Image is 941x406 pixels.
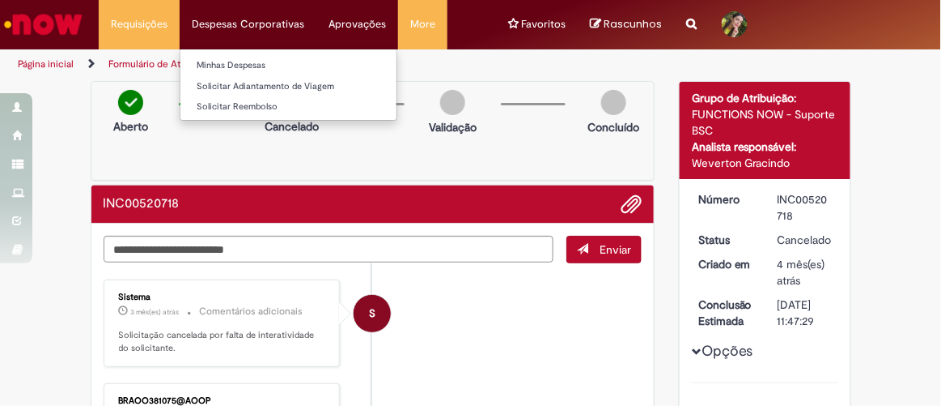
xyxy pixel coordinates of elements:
div: FUNCTIONS NOW - Suporte BSC [692,106,838,139]
ul: Despesas Corporativas [180,49,397,121]
a: No momento, sua lista de rascunhos tem 0 Itens [591,16,663,32]
a: Solicitar Adiantamento de Viagem [180,78,396,96]
div: System [354,295,391,332]
span: Requisições [111,16,167,32]
p: Validação [429,119,477,135]
span: Aprovações [329,16,386,32]
p: Aberto [113,118,148,135]
img: check-circle-green.png [118,90,143,115]
ul: Trilhas de página [12,49,536,79]
div: Weverton Gracindo [692,155,838,171]
dt: Conclusão Estimada [686,297,765,329]
textarea: Digite sua mensagem aqui... [104,236,553,263]
div: BRAOO381075@AOOP [119,396,328,406]
span: Enviar [600,242,631,257]
dt: Status [686,232,765,248]
p: Concluído [588,119,640,135]
img: img-circle-grey.png [601,90,626,115]
div: Grupo de Atribuição: [692,90,838,106]
span: Despesas Corporativas [192,16,304,32]
span: Favoritos [522,16,566,32]
p: Cancelado [265,118,319,135]
div: Sistema [119,293,328,302]
div: Cancelado [778,232,833,248]
p: Solicitação cancelada por falta de interatividade do solicitante. [119,329,328,354]
img: ServiceNow [2,8,85,41]
dt: Número [686,191,765,207]
time: 05/06/2025 09:47:29 [778,257,825,288]
div: [DATE] 11:47:29 [778,297,833,329]
a: Solicitar Reembolso [180,98,396,116]
a: Formulário de Atendimento [108,58,228,71]
small: Comentários adicionais [200,305,303,318]
a: Minhas Despesas [180,57,396,75]
dt: Criado em [686,256,765,272]
button: Adicionar anexos [621,194,642,215]
span: 3 mês(es) atrás [131,307,180,317]
time: 10/07/2025 11:26:39 [131,307,180,317]
span: S [369,294,375,333]
span: 4 mês(es) atrás [778,257,825,288]
button: Enviar [566,236,642,263]
span: More [410,16,435,32]
div: INC00520718 [778,191,833,224]
div: Analista responsável: [692,139,838,155]
a: Página inicial [18,58,74,71]
h2: INC00520718 Histórico de tíquete [104,197,180,212]
span: Rascunhos [604,16,663,32]
div: 05/06/2025 09:47:29 [778,256,833,288]
img: img-circle-grey.png [440,90,465,115]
